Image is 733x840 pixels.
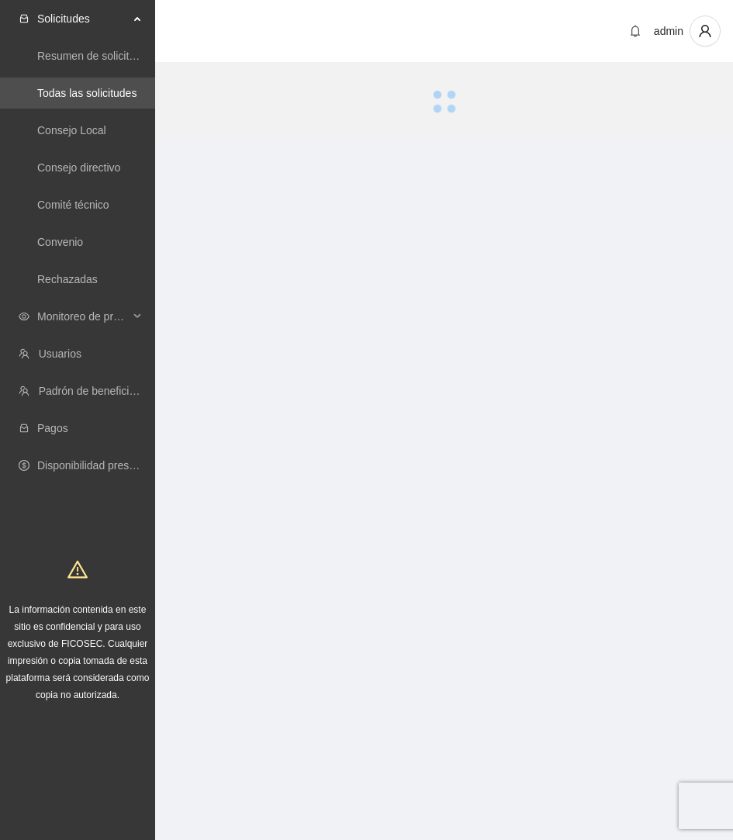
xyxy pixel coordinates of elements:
a: Consejo directivo [37,161,120,174]
span: admin [654,25,683,37]
a: Resumen de solicitudes por aprobar [37,50,212,62]
span: warning [67,559,88,579]
span: inbox [19,13,29,24]
a: Padrón de beneficiarios [39,385,153,397]
button: user [690,16,721,47]
a: Usuarios [39,347,81,360]
button: bell [623,19,648,43]
a: Pagos [37,422,68,434]
span: eye [19,311,29,322]
a: Consejo Local [37,124,106,137]
a: Todas las solicitudes [37,87,137,99]
span: Monitoreo de proyectos [37,301,129,332]
span: Solicitudes [37,3,129,34]
span: La información contenida en este sitio es confidencial y para uso exclusivo de FICOSEC. Cualquier... [6,604,150,700]
span: bell [624,25,647,37]
a: Comité técnico [37,199,109,211]
a: Convenio [37,236,83,248]
a: Disponibilidad presupuestal [37,459,170,472]
a: Rechazadas [37,273,98,285]
span: user [690,24,720,38]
